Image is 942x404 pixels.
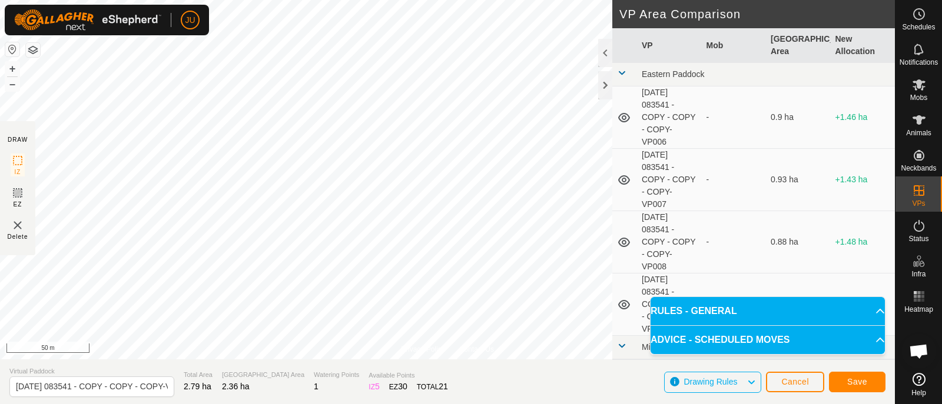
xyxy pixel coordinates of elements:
[185,14,195,26] span: JU
[766,372,824,392] button: Cancel
[706,111,762,123] div: -
[222,370,304,380] span: [GEOGRAPHIC_DATA] Area
[642,342,701,352] span: Middle Paddock
[637,28,702,63] th: VP
[637,359,702,385] td: [DATE] 085535
[829,372,885,392] button: Save
[14,9,161,31] img: Gallagher Logo
[417,380,448,393] div: TOTAL
[895,368,942,401] a: Help
[900,59,938,66] span: Notifications
[5,42,19,56] button: Reset Map
[766,359,831,385] td: 2.42 ha
[766,273,831,336] td: 0.93 ha
[11,218,25,232] img: VP
[766,86,831,149] td: 0.9 ha
[5,62,19,76] button: +
[8,135,28,144] div: DRAW
[637,273,702,336] td: [DATE] 083541 - COPY - COPY - COPY-VP009
[904,306,933,313] span: Heatmap
[831,28,895,63] th: New Allocation
[766,149,831,211] td: 0.93 ha
[459,344,494,355] a: Contact Us
[766,211,831,273] td: 0.88 ha
[781,377,809,386] span: Cancel
[15,168,21,176] span: IZ
[369,370,448,380] span: Available Points
[314,370,359,380] span: Watering Points
[9,366,174,376] span: Virtual Paddock
[184,382,211,391] span: 2.79 ha
[702,28,767,63] th: Mob
[619,7,895,21] h2: VP Area Comparison
[398,382,407,391] span: 30
[910,94,927,101] span: Mobs
[911,389,926,396] span: Help
[637,211,702,273] td: [DATE] 083541 - COPY - COPY - COPY-VP008
[26,43,40,57] button: Map Layers
[906,129,931,136] span: Animals
[901,333,937,369] a: Open chat
[637,149,702,211] td: [DATE] 083541 - COPY - COPY - COPY-VP007
[684,377,737,386] span: Drawing Rules
[831,211,895,273] td: +1.48 ha
[5,77,19,91] button: –
[912,200,925,207] span: VPs
[314,382,319,391] span: 1
[847,377,867,386] span: Save
[14,200,22,209] span: EZ
[369,380,379,393] div: IZ
[706,173,762,186] div: -
[831,359,895,385] td: -0.06 ha
[766,28,831,63] th: [GEOGRAPHIC_DATA] Area
[439,382,448,391] span: 21
[651,304,737,318] span: RULES - GENERAL
[706,236,762,248] div: -
[375,382,380,391] span: 5
[706,359,762,384] div: Cows, Calves and Bulls
[651,333,790,347] span: ADVICE - SCHEDULED MOVES
[642,69,705,79] span: Eastern Paddock
[831,86,895,149] td: +1.46 ha
[184,370,213,380] span: Total Area
[908,235,928,242] span: Status
[911,271,926,278] span: Infra
[389,380,407,393] div: EZ
[651,297,885,325] p-accordion-header: RULES - GENERAL
[651,326,885,354] p-accordion-header: ADVICE - SCHEDULED MOVES
[8,232,28,241] span: Delete
[637,86,702,149] td: [DATE] 083541 - COPY - COPY - COPY-VP006
[831,149,895,211] td: +1.43 ha
[902,24,935,31] span: Schedules
[901,165,936,172] span: Neckbands
[222,382,250,391] span: 2.36 ha
[401,344,445,355] a: Privacy Policy
[831,273,895,336] td: +1.43 ha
